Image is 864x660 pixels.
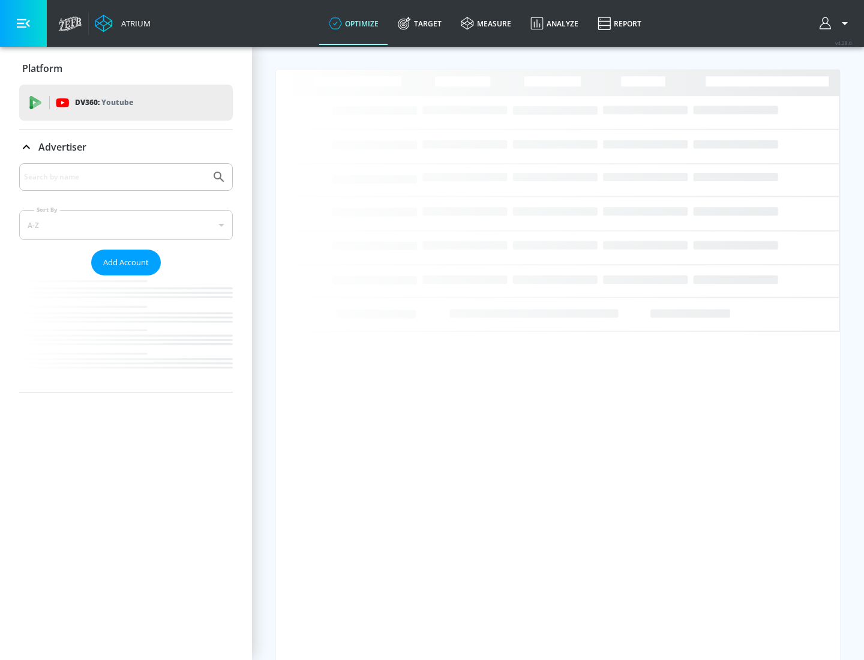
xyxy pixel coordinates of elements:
p: Youtube [101,96,133,109]
a: Analyze [521,2,588,45]
p: Platform [22,62,62,75]
label: Sort By [34,206,60,214]
div: Platform [19,52,233,85]
span: Add Account [103,256,149,269]
nav: list of Advertiser [19,275,233,392]
input: Search by name [24,169,206,185]
div: DV360: Youtube [19,85,233,121]
span: v 4.28.0 [835,40,852,46]
a: optimize [319,2,388,45]
a: Report [588,2,651,45]
div: A-Z [19,210,233,240]
div: Atrium [116,18,151,29]
p: DV360: [75,96,133,109]
a: Target [388,2,451,45]
a: measure [451,2,521,45]
div: Advertiser [19,163,233,392]
p: Advertiser [38,140,86,154]
a: Atrium [95,14,151,32]
div: Advertiser [19,130,233,164]
button: Add Account [91,250,161,275]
